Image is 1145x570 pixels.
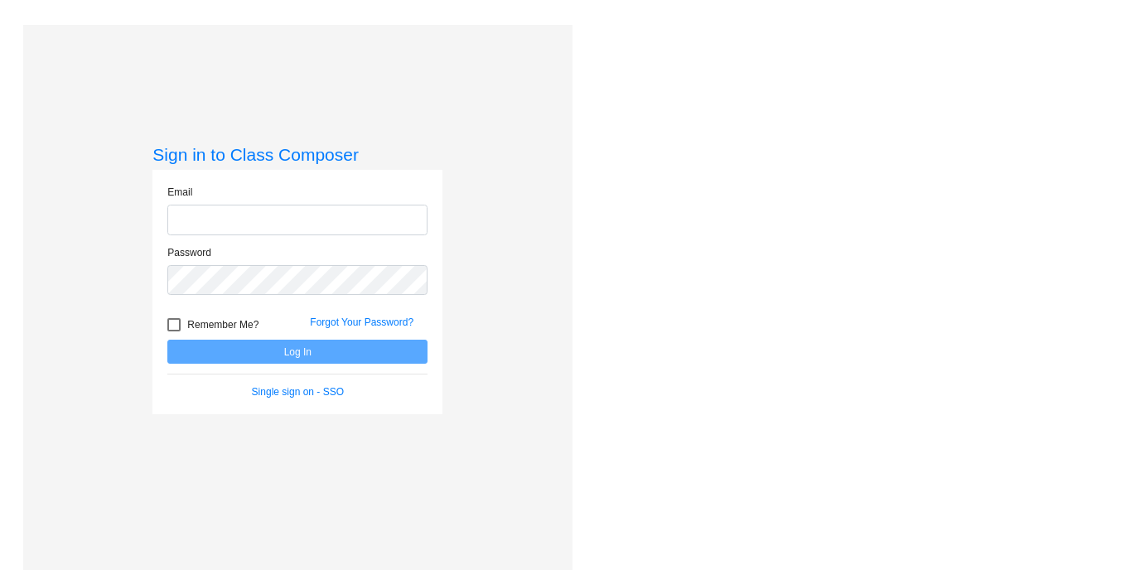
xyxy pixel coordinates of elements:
a: Single sign on - SSO [252,386,344,398]
h3: Sign in to Class Composer [152,144,442,165]
button: Log In [167,340,428,364]
label: Email [167,185,192,200]
label: Password [167,245,211,260]
a: Forgot Your Password? [310,316,413,328]
span: Remember Me? [187,315,258,335]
